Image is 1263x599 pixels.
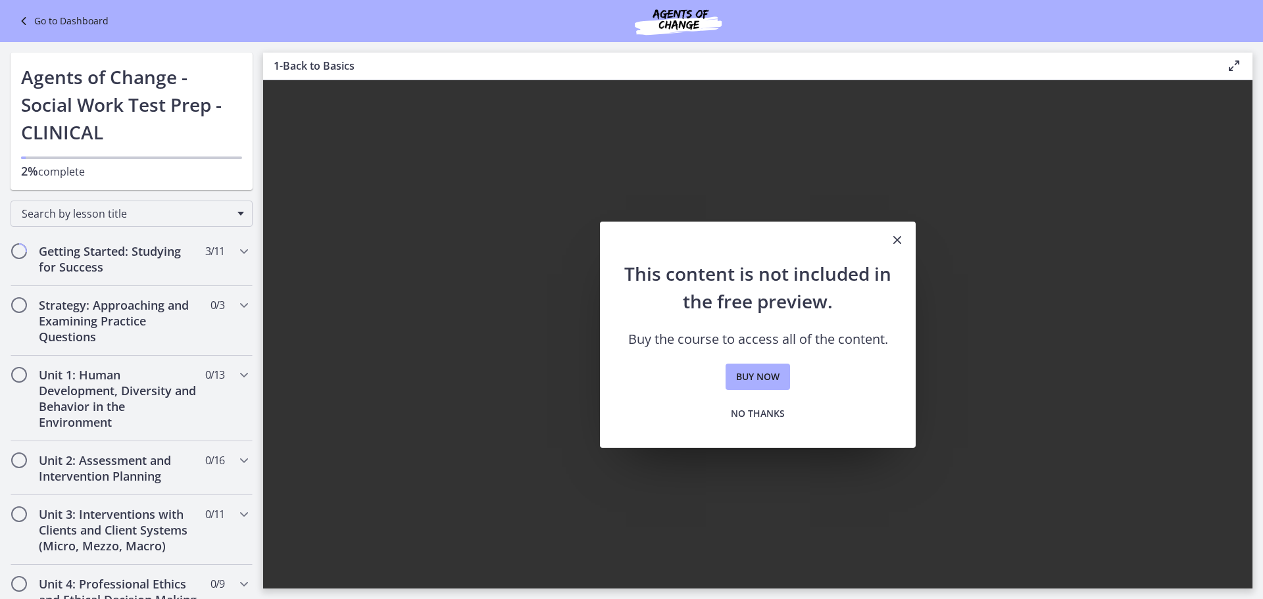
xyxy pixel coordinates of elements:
span: 0 / 11 [205,506,224,522]
p: complete [21,163,242,180]
span: 0 / 13 [205,367,224,383]
span: 2% [21,163,38,179]
h2: Unit 3: Interventions with Clients and Client Systems (Micro, Mezzo, Macro) [39,506,199,554]
h1: Agents of Change - Social Work Test Prep - CLINICAL [21,63,242,146]
button: No thanks [720,400,795,427]
button: Close [879,222,916,260]
h2: Getting Started: Studying for Success [39,243,199,275]
span: No thanks [731,406,785,421]
span: Search by lesson title [22,206,231,221]
a: Buy now [726,364,790,390]
span: 0 / 16 [205,452,224,468]
h3: 1-Back to Basics [274,58,1205,74]
a: Go to Dashboard [16,13,109,29]
h2: Strategy: Approaching and Examining Practice Questions [39,297,199,345]
span: 0 / 3 [210,297,224,313]
h2: Unit 1: Human Development, Diversity and Behavior in the Environment [39,367,199,430]
span: Buy now [736,369,780,385]
p: Buy the course to access all of the content. [621,331,895,348]
span: 0 / 9 [210,576,224,592]
img: Agents of Change [599,5,757,37]
span: 3 / 11 [205,243,224,259]
h2: Unit 2: Assessment and Intervention Planning [39,452,199,484]
div: Search by lesson title [11,201,253,227]
h2: This content is not included in the free preview. [621,260,895,315]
